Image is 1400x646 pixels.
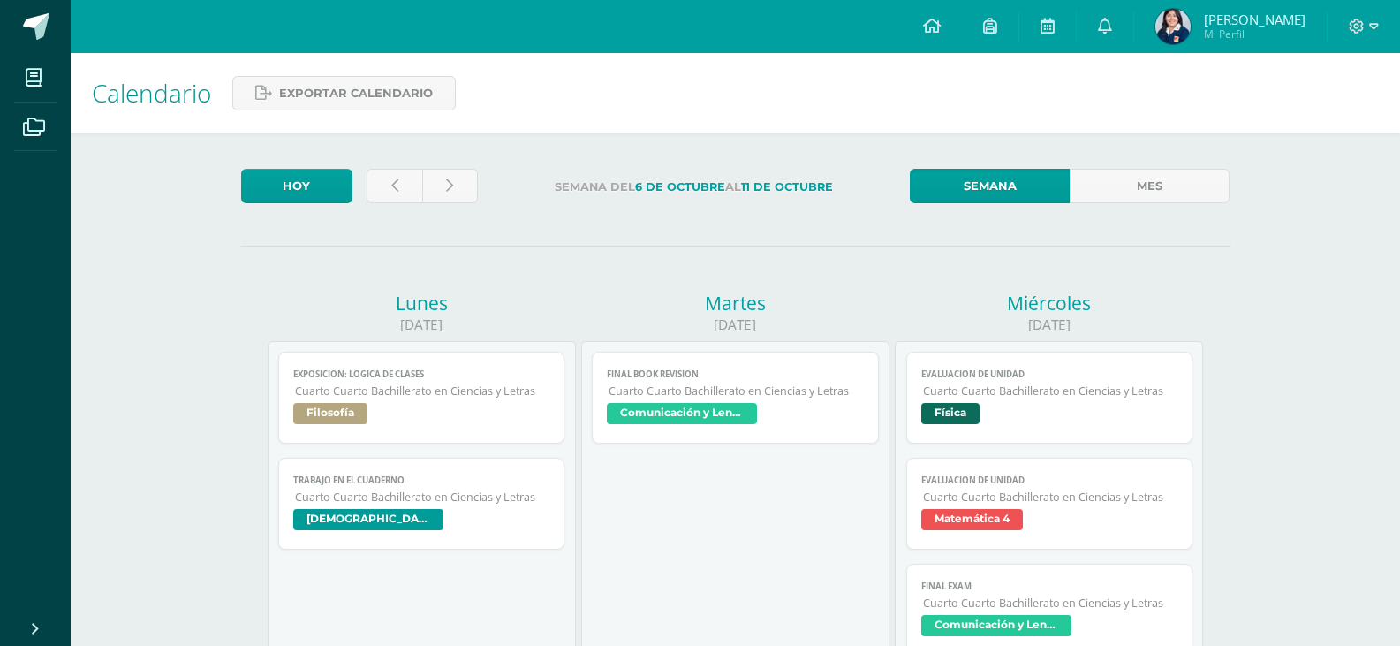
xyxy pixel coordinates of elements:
a: Hoy [241,169,352,203]
span: Cuarto Cuarto Bachillerato en Ciencias y Letras [923,490,1178,505]
div: [DATE] [581,315,889,334]
div: Lunes [268,291,576,315]
div: [DATE] [268,315,576,334]
span: Cuarto Cuarto Bachillerato en Ciencias y Letras [923,596,1178,611]
a: Exposición: Lógica de clasesCuarto Cuarto Bachillerato en Ciencias y LetrasFilosofía [278,352,565,444]
span: Cuarto Cuarto Bachillerato en Ciencias y Letras [295,384,550,399]
span: Calendario [92,76,211,110]
span: Exportar calendario [279,77,433,110]
div: Miércoles [895,291,1203,315]
span: Final exam [921,581,1178,592]
strong: 6 de Octubre [635,180,725,194]
span: [DEMOGRAPHIC_DATA] [293,509,443,530]
img: 386b97ca6dcc00f2af1beca8e69eb8b0.png [1155,9,1191,44]
span: Filosofía [293,403,367,424]
div: [DATE] [895,315,1203,334]
span: Cuarto Cuarto Bachillerato en Ciencias y Letras [609,384,864,399]
span: Comunicación y Lenguaje L3 (Inglés) 4 [607,403,757,424]
span: Final book revision [607,369,864,380]
span: Física [921,403,980,424]
span: Matemática 4 [921,509,1023,530]
a: Evaluación de UnidadCuarto Cuarto Bachillerato en Ciencias y LetrasFísica [906,352,1193,444]
a: Exportar calendario [232,76,456,110]
span: Exposición: Lógica de clases [293,369,550,380]
a: Mes [1070,169,1230,203]
a: Trabajo en el cuadernoCuarto Cuarto Bachillerato en Ciencias y Letras[DEMOGRAPHIC_DATA] [278,458,565,550]
span: Comunicación y Lenguaje L3 (Inglés) 4 [921,615,1071,636]
label: Semana del al [492,169,896,205]
span: Mi Perfil [1204,27,1305,42]
a: Evaluación de UnidadCuarto Cuarto Bachillerato en Ciencias y LetrasMatemática 4 [906,458,1193,550]
span: Cuarto Cuarto Bachillerato en Ciencias y Letras [923,384,1178,399]
span: Trabajo en el cuaderno [293,475,550,486]
a: Semana [910,169,1070,203]
span: [PERSON_NAME] [1204,11,1305,28]
span: Evaluación de Unidad [921,369,1178,380]
strong: 11 de Octubre [741,180,833,194]
span: Evaluación de Unidad [921,475,1178,486]
span: Cuarto Cuarto Bachillerato en Ciencias y Letras [295,490,550,505]
div: Martes [581,291,889,315]
a: Final book revisionCuarto Cuarto Bachillerato en Ciencias y LetrasComunicación y Lenguaje L3 (Ing... [592,352,879,444]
